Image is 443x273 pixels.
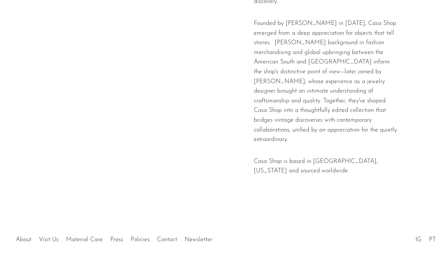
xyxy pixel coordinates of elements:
[110,237,123,243] a: Press
[429,237,436,243] a: PT
[415,237,421,243] a: IG
[66,237,103,243] a: Material Care
[12,231,216,245] ul: Quick links
[39,237,59,243] a: Visit Us
[131,237,150,243] a: Policies
[254,19,399,145] p: Founded by [PERSON_NAME] in [DATE], Casa Shop emerged from a deep appreciation for objects that t...
[16,237,31,243] a: About
[412,231,440,245] ul: Social Medias
[254,157,399,176] p: Casa Shop is based in [GEOGRAPHIC_DATA], [US_STATE] and sourced worldwide.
